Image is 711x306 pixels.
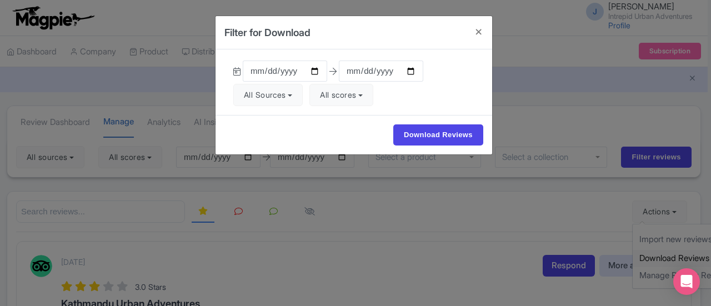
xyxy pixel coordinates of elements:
[233,84,303,106] button: All Sources
[309,84,373,106] button: All scores
[465,16,492,48] button: Close
[393,124,483,146] input: Download Reviews
[673,268,700,295] div: Open Intercom Messenger
[224,25,311,40] h4: Filter for Download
